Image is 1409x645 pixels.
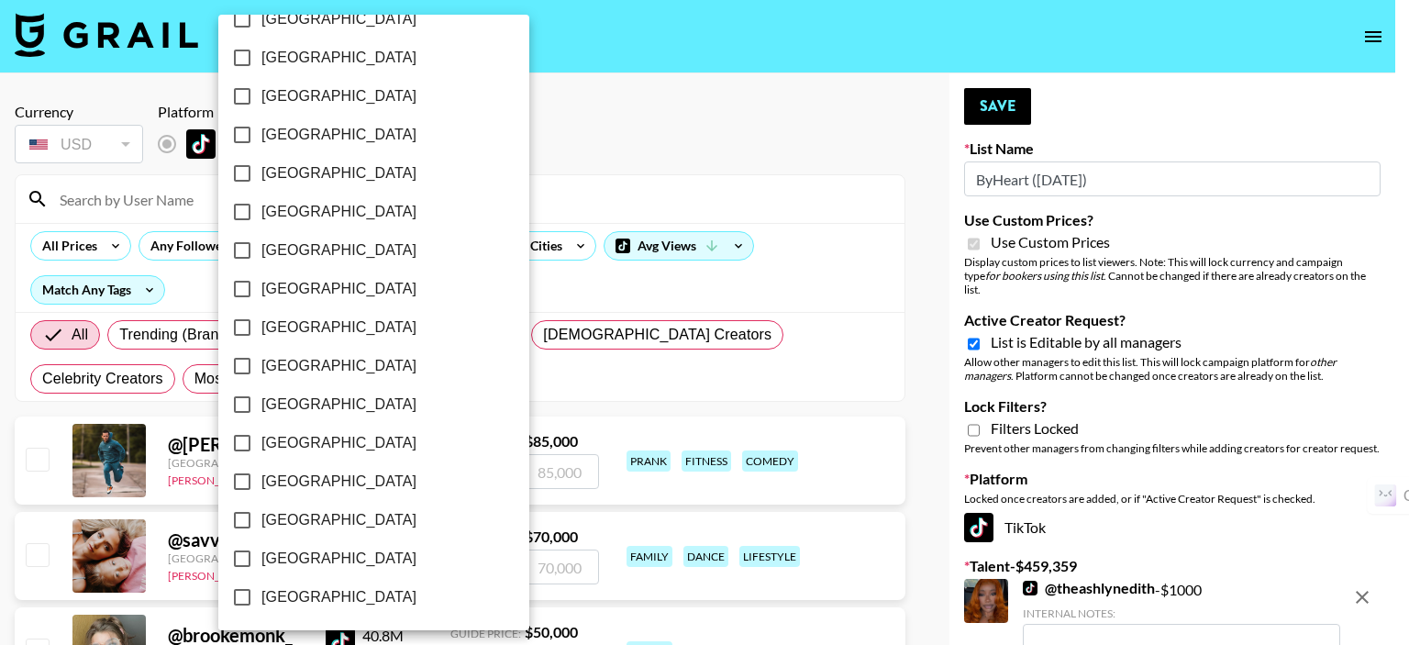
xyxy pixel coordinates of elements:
[261,124,416,146] span: [GEOGRAPHIC_DATA]
[261,471,416,493] span: [GEOGRAPHIC_DATA]
[261,432,416,454] span: [GEOGRAPHIC_DATA]
[261,586,416,608] span: [GEOGRAPHIC_DATA]
[261,548,416,570] span: [GEOGRAPHIC_DATA]
[261,162,416,184] span: [GEOGRAPHIC_DATA]
[261,355,416,377] span: [GEOGRAPHIC_DATA]
[261,278,416,300] span: [GEOGRAPHIC_DATA]
[261,317,416,339] span: [GEOGRAPHIC_DATA]
[261,509,416,531] span: [GEOGRAPHIC_DATA]
[261,8,416,30] span: [GEOGRAPHIC_DATA]
[261,201,416,223] span: [GEOGRAPHIC_DATA]
[261,239,416,261] span: [GEOGRAPHIC_DATA]
[261,47,416,69] span: [GEOGRAPHIC_DATA]
[261,394,416,416] span: [GEOGRAPHIC_DATA]
[261,85,416,107] span: [GEOGRAPHIC_DATA]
